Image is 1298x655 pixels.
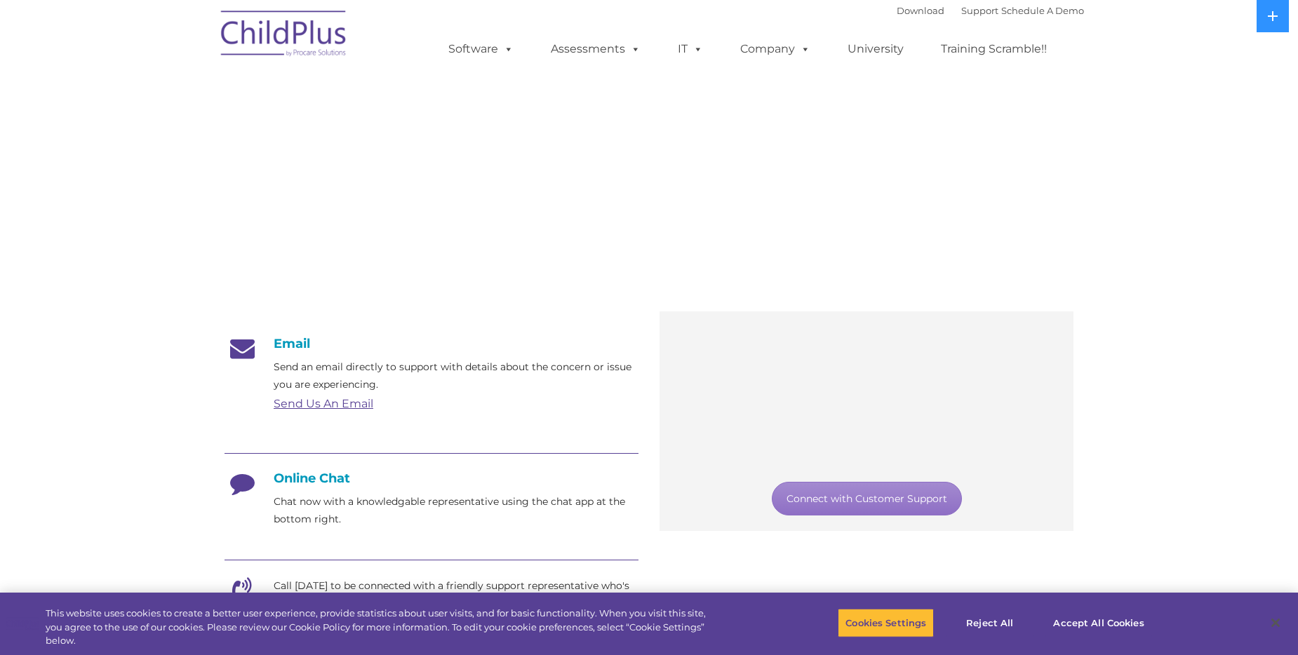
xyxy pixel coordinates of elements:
[1001,5,1084,16] a: Schedule A Demo
[214,1,354,71] img: ChildPlus by Procare Solutions
[897,5,944,16] a: Download
[726,35,824,63] a: Company
[274,577,638,612] p: Call [DATE] to be connected with a friendly support representative who's eager to help.
[897,5,1084,16] font: |
[927,35,1061,63] a: Training Scramble!!
[961,5,998,16] a: Support
[225,336,638,351] h4: Email
[274,358,638,393] p: Send an email directly to support with details about the concern or issue you are experiencing.
[834,35,918,63] a: University
[772,482,962,515] a: Connect with Customer Support
[225,471,638,486] h4: Online Chat
[946,608,1033,637] button: Reject All
[434,35,528,63] a: Software
[537,35,655,63] a: Assessments
[274,397,373,410] a: Send Us An Email
[664,35,717,63] a: IT
[46,607,714,648] div: This website uses cookies to create a better user experience, provide statistics about user visit...
[274,493,638,528] p: Chat now with a knowledgable representative using the chat app at the bottom right.
[838,608,934,637] button: Cookies Settings
[1260,607,1291,638] button: Close
[1045,608,1151,637] button: Accept All Cookies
